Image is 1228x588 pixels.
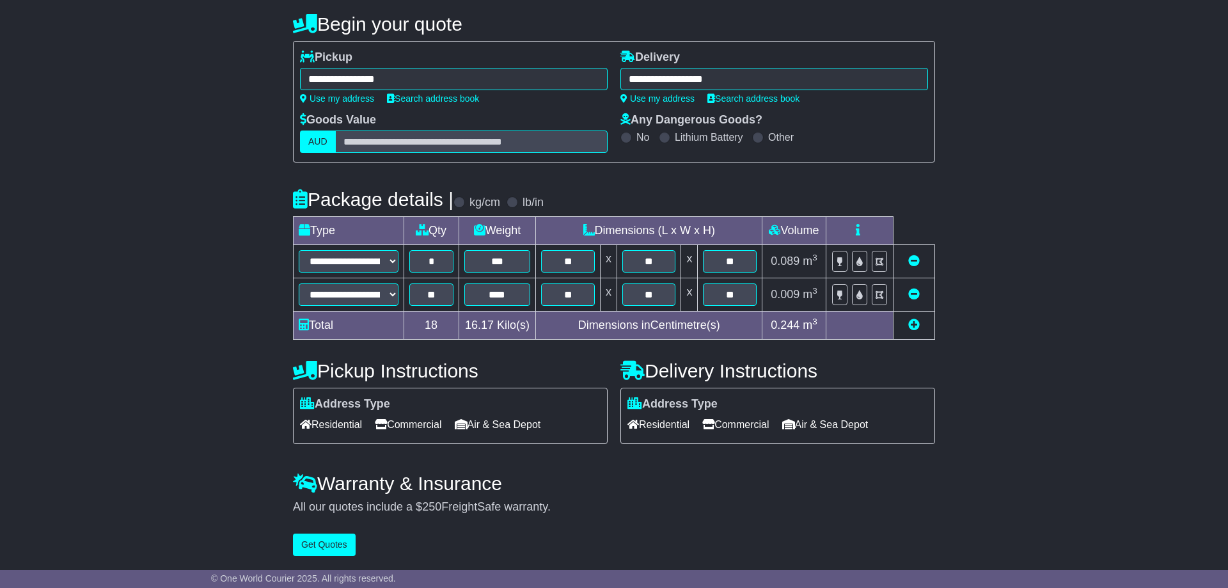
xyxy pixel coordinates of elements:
[293,500,935,514] div: All our quotes include a $ FreightSafe warranty.
[675,131,743,143] label: Lithium Battery
[422,500,441,513] span: 250
[803,255,817,267] span: m
[771,319,799,331] span: 0.244
[812,286,817,296] sup: 3
[636,131,649,143] label: No
[627,415,689,434] span: Residential
[771,288,799,301] span: 0.009
[702,415,769,434] span: Commercial
[293,360,608,381] h4: Pickup Instructions
[768,131,794,143] label: Other
[782,415,869,434] span: Air & Sea Depot
[211,573,396,584] span: © One World Courier 2025. All rights reserved.
[294,217,404,245] td: Type
[300,113,376,127] label: Goods Value
[293,189,453,210] h4: Package details |
[293,534,356,556] button: Get Quotes
[812,253,817,262] sup: 3
[620,113,762,127] label: Any Dangerous Goods?
[908,319,920,331] a: Add new item
[620,93,695,104] a: Use my address
[300,397,390,411] label: Address Type
[293,13,935,35] h4: Begin your quote
[459,217,536,245] td: Weight
[620,51,680,65] label: Delivery
[681,245,698,278] td: x
[908,255,920,267] a: Remove this item
[600,245,617,278] td: x
[459,312,536,340] td: Kilo(s)
[300,131,336,153] label: AUD
[293,473,935,494] h4: Warranty & Insurance
[523,196,544,210] label: lb/in
[300,51,352,65] label: Pickup
[469,196,500,210] label: kg/cm
[771,255,799,267] span: 0.089
[627,397,718,411] label: Address Type
[455,415,541,434] span: Air & Sea Depot
[762,217,826,245] td: Volume
[707,93,799,104] a: Search address book
[294,312,404,340] td: Total
[300,415,362,434] span: Residential
[300,93,374,104] a: Use my address
[812,317,817,326] sup: 3
[908,288,920,301] a: Remove this item
[620,360,935,381] h4: Delivery Instructions
[536,312,762,340] td: Dimensions in Centimetre(s)
[536,217,762,245] td: Dimensions (L x W x H)
[465,319,494,331] span: 16.17
[404,217,459,245] td: Qty
[681,278,698,312] td: x
[803,288,817,301] span: m
[404,312,459,340] td: 18
[387,93,479,104] a: Search address book
[600,278,617,312] td: x
[375,415,441,434] span: Commercial
[803,319,817,331] span: m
